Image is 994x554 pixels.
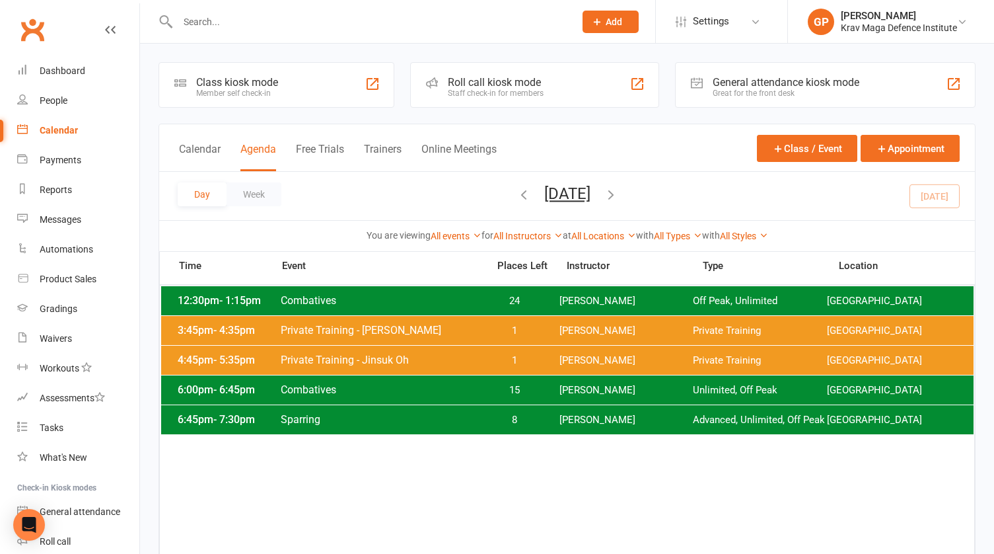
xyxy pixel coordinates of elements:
[839,261,975,271] span: Location
[17,56,139,86] a: Dashboard
[40,184,72,195] div: Reports
[174,13,565,31] input: Search...
[40,155,81,165] div: Payments
[40,536,71,547] div: Roll call
[693,384,826,397] span: Unlimited, Off Peak
[654,231,702,241] a: All Types
[827,384,960,397] span: [GEOGRAPHIC_DATA]
[480,325,550,337] span: 1
[480,295,550,307] span: 24
[174,354,280,366] span: 4:45pm
[280,413,480,426] span: Sparring
[448,89,544,98] div: Staff check-in for members
[544,184,590,203] button: [DATE]
[559,384,693,397] span: [PERSON_NAME]
[559,295,693,307] span: [PERSON_NAME]
[693,325,826,337] span: Private Training
[179,143,221,171] button: Calendar
[40,333,72,344] div: Waivers
[559,354,693,367] span: [PERSON_NAME]
[757,135,857,162] button: Class / Event
[213,324,255,336] span: - 4:35pm
[720,231,768,241] a: All Styles
[17,497,139,527] a: General attendance kiosk mode
[571,231,636,241] a: All Locations
[219,294,261,307] span: - 1:15pm
[703,261,839,271] span: Type
[367,230,431,241] strong: You are viewing
[567,261,703,271] span: Instructor
[481,230,493,241] strong: for
[280,294,480,307] span: Combatives
[281,260,488,272] span: Event
[17,175,139,205] a: Reports
[827,414,960,426] span: [GEOGRAPHIC_DATA]
[17,116,139,145] a: Calendar
[17,235,139,264] a: Automations
[196,76,278,89] div: Class kiosk mode
[40,214,81,225] div: Messages
[559,325,693,337] span: [PERSON_NAME]
[178,182,227,206] button: Day
[240,143,276,171] button: Agenda
[808,9,834,35] div: GP
[213,354,255,366] span: - 5:35pm
[40,274,96,284] div: Product Sales
[280,354,480,366] span: Private Training - Jinsuk Oh
[431,231,481,241] a: All events
[563,230,571,241] strong: at
[861,135,960,162] button: Appointment
[17,294,139,324] a: Gradings
[16,13,49,46] a: Clubworx
[693,295,826,307] span: Off Peak, Unlimited
[13,509,45,541] div: Open Intercom Messenger
[693,414,826,426] span: Advanced, Unlimited, Off Peak
[421,143,497,171] button: Online Meetings
[480,354,550,367] span: 1
[827,295,960,307] span: [GEOGRAPHIC_DATA]
[40,452,87,463] div: What's New
[176,260,281,276] span: Time
[40,393,105,403] div: Assessments
[827,325,960,337] span: [GEOGRAPHIC_DATA]
[702,230,720,241] strong: with
[40,95,67,106] div: People
[693,354,826,367] span: Private Training
[841,22,957,34] div: Krav Maga Defence Institute
[480,384,550,397] span: 15
[40,422,63,433] div: Tasks
[40,363,79,374] div: Workouts
[17,324,139,354] a: Waivers
[480,414,550,426] span: 8
[213,413,255,426] span: - 7:30pm
[174,413,280,426] span: 6:45pm
[40,65,85,76] div: Dashboard
[713,89,859,98] div: Great for the front desk
[227,182,281,206] button: Week
[174,294,280,307] span: 12:30pm
[280,383,480,396] span: Combatives
[17,443,139,473] a: What's New
[17,145,139,175] a: Payments
[174,324,280,336] span: 3:45pm
[693,7,729,36] span: Settings
[280,324,480,336] span: Private Training - [PERSON_NAME]
[40,125,78,136] div: Calendar
[17,413,139,443] a: Tasks
[487,261,557,271] span: Places Left
[448,76,544,89] div: Roll call kiosk mode
[827,354,960,367] span: [GEOGRAPHIC_DATA]
[213,383,255,396] span: - 6:45pm
[196,89,278,98] div: Member self check-in
[636,230,654,241] strong: with
[364,143,402,171] button: Trainers
[17,383,139,413] a: Assessments
[296,143,344,171] button: Free Trials
[841,10,957,22] div: [PERSON_NAME]
[606,17,622,27] span: Add
[493,231,563,241] a: All Instructors
[40,244,93,255] div: Automations
[17,86,139,116] a: People
[174,383,280,396] span: 6:00pm
[40,506,120,517] div: General attendance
